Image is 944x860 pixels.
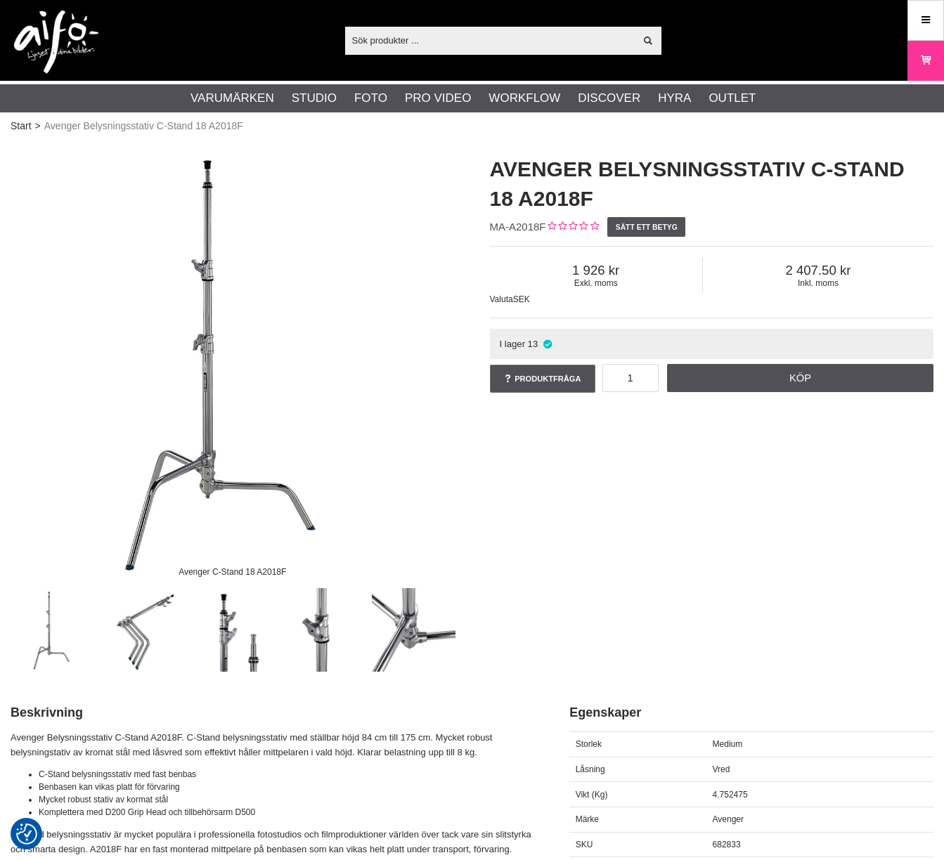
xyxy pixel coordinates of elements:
[576,764,605,774] span: Låsning
[713,790,748,800] span: 4.752475
[292,89,337,107] a: Studio
[713,764,730,774] span: Vred
[12,588,96,672] img: Avenger C-Stand 18 A2018F
[39,781,534,793] li: Benbasen kan vikas platt för förvaring
[372,588,456,672] img: Benbas fastmonterad mot mittpelare
[713,814,744,824] span: Avenger
[546,220,599,235] div: Kundbetyg: 0
[190,89,274,107] a: Varumärken
[513,294,530,304] span: SEK
[16,823,37,845] img: Revisit consent button
[167,560,298,585] div: Avenger C-Stand 18 A2018F
[576,739,602,749] span: Storlek
[703,263,933,278] span: 2 407.50
[490,221,546,233] span: MA-A2018F
[16,821,37,847] button: Samtyckesinställningar
[713,840,741,849] span: 682833
[11,119,32,133] a: Start
[489,89,560,107] a: Workflow
[282,588,366,672] img: Mycket robust konstruktion
[709,89,756,107] a: Outlet
[39,793,534,806] li: Mycket robust stativ av kormat stål
[569,704,933,722] h2: Egenskaper
[14,11,98,74] img: logo.png
[576,790,608,800] span: Vikt (Kg)
[39,768,534,781] li: C-Stand belysningsstativ med fast benbas
[44,119,243,133] span: Avenger Belysningsstativ C-Stand 18 A2018F
[490,278,702,288] span: Exkl. moms
[35,119,41,133] span: >
[11,704,534,722] h2: Beskrivning
[11,828,534,857] p: C-Stand belysningsstativ är mycket populära i professionella fotostudios och filmproduktioner vär...
[39,806,534,819] li: Komplettera med D200 Grip Head och tillbehörsarm D500
[11,731,534,760] p: Avenger Belysningsstativ C-Stand A2018F. C-Stand belysningsstativ med ställbar höjd 84 cm till 17...
[576,814,599,824] span: Märke
[703,278,933,288] span: Inkl. moms
[578,89,640,107] a: Discover
[345,30,635,51] input: Sök produkter ...
[576,840,593,849] span: SKU
[405,89,471,107] a: Pro Video
[541,339,553,349] i: I lager
[667,364,933,392] a: Köp
[354,89,387,107] a: Foto
[658,89,691,107] a: Hyra
[490,294,513,304] span: Valuta
[102,588,186,672] img: Benen kan vikas platt
[490,365,595,393] a: Produktfråga
[713,739,743,749] span: Medium
[11,141,455,585] img: Avenger C-Stand 18 A2018F
[490,263,702,278] span: 1 926
[192,588,276,672] img: 5/8 tapp
[490,155,934,214] h1: Avenger Belysningsstativ C-Stand 18 A2018F
[528,339,538,349] span: 13
[499,339,525,349] span: I lager
[607,217,685,237] a: Sätt ett betyg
